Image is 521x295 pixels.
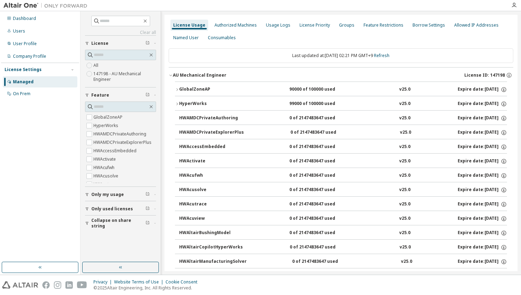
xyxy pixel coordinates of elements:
div: Groups [339,22,354,28]
div: 0 of 2147483647 used [289,201,352,208]
div: Expire date: [DATE] [458,187,507,193]
img: Altair One [3,2,91,9]
span: Collapse on share string [91,218,146,229]
div: HWAltairManufacturingSolver [179,259,247,265]
span: Only used licenses [91,206,133,212]
div: v25.0 [400,129,411,136]
div: HWAcuview [179,216,242,222]
button: HWAcusolve0 of 2147483647 usedv25.0Expire date:[DATE] [179,182,507,198]
button: Collapse on share string [85,216,156,231]
div: Last updated at: [DATE] 02:21 PM GMT+9 [169,48,513,63]
button: Only used licenses [85,201,156,217]
div: 0 of 2147483647 used [289,173,352,179]
div: HyperWorks [179,101,242,107]
div: 99000 of 100000 used [289,101,352,107]
span: Clear filter [146,92,150,98]
div: v25.0 [399,115,410,121]
div: v25.0 [399,101,410,107]
div: 0 of 2147483647 used [289,158,352,164]
div: Users [13,28,25,34]
label: 147198 - AU Mechanical Engineer [93,70,156,84]
button: HWAMDCPrivateAuthoring0 of 2147483647 usedv25.0Expire date:[DATE] [179,111,507,126]
div: GlobalZoneAP [179,86,242,93]
span: Feature [91,92,109,98]
div: v25.0 [399,86,410,93]
div: On Prem [13,91,30,97]
div: 0 of 2147483647 used [289,230,352,236]
label: All [93,61,100,70]
div: HWAltairBushingModel [179,230,242,236]
button: HWAltairCopilotHyperWorks0 of 2147483647 usedv25.0Expire date:[DATE] [179,240,507,255]
div: v25.0 [401,259,412,265]
div: 0 of 2147483647 used [289,144,352,150]
div: Authorized Machines [214,22,257,28]
label: HWAccessEmbedded [93,147,138,155]
div: HWActivate [179,158,242,164]
div: HWAMDCPrivateAuthoring [179,115,242,121]
div: AU Mechanical Engineer [173,72,226,78]
div: 0 of 2147483647 used [290,129,353,136]
div: Expire date: [DATE] [458,230,507,236]
div: License Usage [173,22,205,28]
div: Company Profile [13,54,46,59]
div: 0 of 2147483647 used [289,216,352,222]
div: 90000 of 100000 used [289,86,352,93]
div: Expire date: [DATE] [458,216,507,222]
button: HWActivate0 of 2147483647 usedv25.0Expire date:[DATE] [179,154,507,169]
button: HWAltairBushingModel0 of 2147483647 usedv25.0Expire date:[DATE] [179,225,507,241]
div: Expire date: [DATE] [458,158,507,164]
p: © 2025 Altair Engineering, Inc. All Rights Reserved. [93,285,202,291]
label: HWAcufwh [93,163,116,172]
img: youtube.svg [77,281,87,289]
div: Website Terms of Use [114,279,166,285]
div: Expire date: [DATE] [458,129,507,136]
div: Allowed IP Addresses [454,22,499,28]
span: Clear filter [146,206,150,212]
div: v25.0 [399,173,410,179]
div: Expire date: [DATE] [458,259,507,265]
button: HWAltairManufacturingSolver0 of 2147483647 usedv25.0Expire date:[DATE] [179,254,507,269]
div: v25.0 [400,244,411,251]
div: Managed [13,79,34,85]
div: Expire date: [DATE] [458,86,507,93]
div: Expire date: [DATE] [458,173,507,179]
div: HWAcufwh [179,173,242,179]
span: Clear filter [146,192,150,197]
a: Clear all [85,30,156,35]
div: User Profile [13,41,37,47]
div: Named User [173,35,199,41]
div: License Settings [5,67,42,72]
div: v25.0 [399,216,410,222]
button: HWAltairMfgSolver0 of 2147483647 usedv25.0Expire date:[DATE] [179,268,507,284]
div: Usage Logs [266,22,290,28]
div: v25.0 [399,158,410,164]
div: HWAMDCPrivateExplorerPlus [179,129,244,136]
div: Borrow Settings [413,22,445,28]
label: HWAMDCPrivateExplorerPlus [93,138,153,147]
div: Expire date: [DATE] [458,201,507,208]
button: HWAccessEmbedded0 of 2147483647 usedv25.0Expire date:[DATE] [179,139,507,155]
div: Dashboard [13,16,36,21]
div: HWAcusolve [179,187,242,193]
div: v25.0 [399,201,410,208]
span: Only my usage [91,192,124,197]
div: HWAccessEmbedded [179,144,242,150]
div: v25.0 [399,230,410,236]
div: Expire date: [DATE] [458,115,507,121]
label: HWAcusolve [93,172,120,180]
label: HWAMDCPrivateAuthoring [93,130,148,138]
img: instagram.svg [54,281,61,289]
div: Cookie Consent [166,279,202,285]
div: Expire date: [DATE] [458,144,507,150]
button: HWAcufwh0 of 2147483647 usedv25.0Expire date:[DATE] [179,168,507,183]
span: Clear filter [146,220,150,226]
button: HWAMDCPrivateExplorerPlus0 of 2147483647 usedv25.0Expire date:[DATE] [179,125,507,140]
a: Refresh [374,52,390,58]
button: Only my usage [85,187,156,202]
span: License [91,41,108,46]
button: HyperWorks99000 of 100000 usedv25.0Expire date:[DATE] [175,96,507,112]
img: altair_logo.svg [2,281,38,289]
div: 0 of 2147483647 used [289,187,352,193]
div: HWAcutrace [179,201,242,208]
div: Feature Restrictions [364,22,403,28]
